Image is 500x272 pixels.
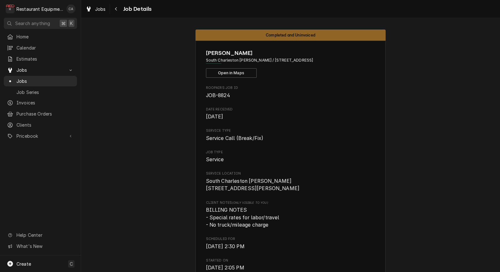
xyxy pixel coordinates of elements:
a: Jobs [83,4,108,14]
span: Date Received [206,107,375,112]
div: Chrissy Adams's Avatar [67,4,75,13]
span: Job Series [16,89,74,96]
span: Service [206,156,224,163]
span: Client Notes [206,200,375,205]
a: Go to Pricebook [4,131,77,141]
span: Roopairs Job ID [206,92,375,99]
span: Service Type [206,135,375,142]
span: Scheduled For [206,243,375,250]
span: Jobs [16,67,64,73]
div: CA [67,4,75,13]
div: Client Information [206,49,375,78]
span: [DATE] 2:30 PM [206,243,245,249]
span: Jobs [16,78,74,84]
div: Service Type [206,128,375,142]
div: Restaurant Equipment Diagnostics [16,6,63,12]
span: Calendar [16,44,74,51]
span: [object Object] [206,206,375,229]
span: (Only Visible to You) [232,201,268,204]
span: Search anything [15,20,50,27]
span: Name [206,49,375,57]
span: What's New [16,243,73,249]
span: [DATE] [206,114,223,120]
span: Job Type [206,156,375,163]
a: Job Series [4,87,77,97]
span: Service Location [206,177,375,192]
span: Jobs [95,6,106,12]
div: Job Type [206,150,375,163]
div: Service Location [206,171,375,192]
span: Home [16,33,74,40]
div: Date Received [206,107,375,121]
a: Purchase Orders [4,109,77,119]
span: Estimates [16,56,74,62]
span: Help Center [16,232,73,238]
span: South Charleston [PERSON_NAME] [STREET_ADDRESS][PERSON_NAME] [206,178,300,192]
span: Purchase Orders [16,110,74,117]
span: ⌘ [61,20,66,27]
div: R [6,4,15,13]
a: Clients [4,120,77,130]
span: Pricebook [16,133,64,139]
span: Service Location [206,171,375,176]
div: Scheduled For [206,236,375,250]
button: Open in Maps [206,68,257,78]
span: Create [16,261,31,267]
span: C [70,261,73,267]
span: Started On [206,264,375,272]
span: Invoices [16,99,74,106]
a: Estimates [4,54,77,64]
span: Date Received [206,113,375,121]
a: Home [4,31,77,42]
span: Address [206,57,375,63]
a: Calendar [4,43,77,53]
span: Started On [206,258,375,263]
div: Started On [206,258,375,272]
div: Roopairs Job ID [206,85,375,99]
button: Navigate back [111,4,121,14]
span: Service Call (Break/Fix) [206,135,264,141]
button: Search anything⌘K [4,18,77,29]
span: Service Type [206,128,375,133]
a: Go to Jobs [4,65,77,75]
span: BILLING NOTES - Special rates for labor/travel - No truck/mileage charge [206,207,279,228]
div: Restaurant Equipment Diagnostics's Avatar [6,4,15,13]
span: Job Details [121,5,152,13]
div: Status [196,30,386,41]
a: Jobs [4,76,77,86]
a: Go to What's New [4,241,77,251]
div: [object Object] [206,200,375,229]
span: K [70,20,73,27]
span: JOB-8824 [206,92,230,98]
span: Clients [16,122,74,128]
a: Go to Help Center [4,230,77,240]
a: Invoices [4,97,77,108]
span: Scheduled For [206,236,375,242]
span: [DATE] 2:05 PM [206,265,244,271]
span: Roopairs Job ID [206,85,375,90]
span: Completed and Uninvoiced [266,33,315,37]
span: Job Type [206,150,375,155]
